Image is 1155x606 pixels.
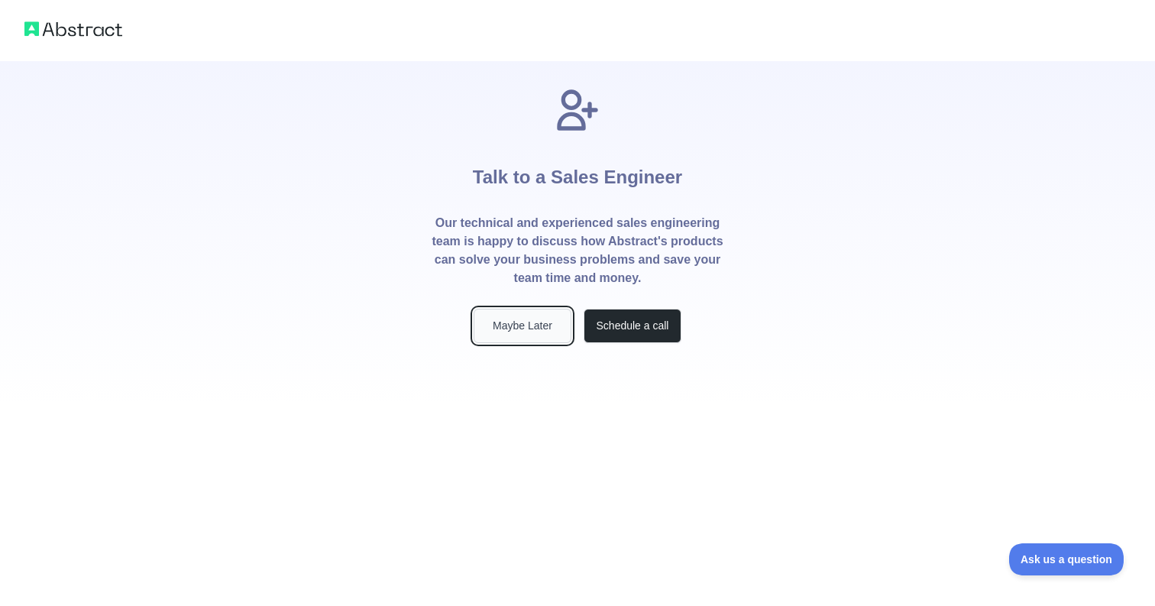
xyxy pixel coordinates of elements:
[584,309,681,343] button: Schedule a call
[431,214,724,287] p: Our technical and experienced sales engineering team is happy to discuss how Abstract's products ...
[24,18,122,40] img: Abstract logo
[1009,543,1124,575] iframe: Toggle Customer Support
[474,309,571,343] button: Maybe Later
[473,134,682,214] h1: Talk to a Sales Engineer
